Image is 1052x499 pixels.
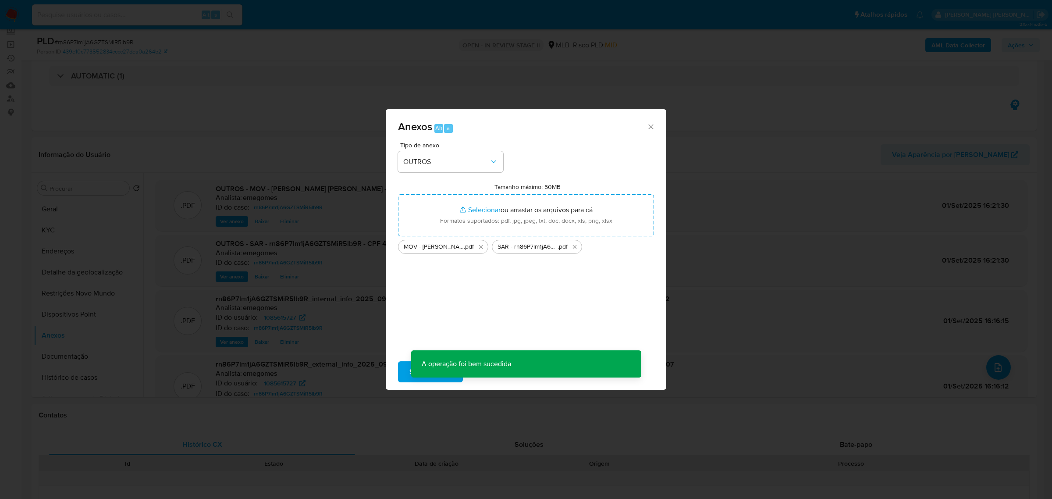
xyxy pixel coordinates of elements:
span: .pdf [464,242,474,251]
ul: Arquivos selecionados [398,236,654,254]
span: SAR - rn86P7lm1jA6GZTSMiR5lb9R - CPF 43409118870 - [PERSON_NAME] [PERSON_NAME] [498,242,558,251]
span: MOV - [PERSON_NAME] [PERSON_NAME] - Data [GEOGRAPHIC_DATA] [404,242,464,251]
button: Excluir SAR - rn86P7lm1jA6GZTSMiR5lb9R - CPF 43409118870 - VICTOR HENRIQUE CARMONA MEDEIROS.pdf [569,242,580,252]
label: Tamanho máximo: 50MB [494,183,561,191]
span: Subir arquivo [409,362,451,381]
span: Anexos [398,119,432,134]
span: Alt [435,124,442,132]
span: Cancelar [478,362,506,381]
button: Subir arquivo [398,361,463,382]
span: OUTROS [403,157,489,166]
p: A operação foi bem sucedida [411,350,522,378]
span: a [447,124,450,132]
button: OUTROS [398,151,503,172]
span: Tipo de anexo [400,142,505,148]
button: Fechar [647,122,654,130]
span: .pdf [558,242,568,251]
button: Excluir MOV - Victor Henrique Carmona Medeiros - Data TX.pdf [476,242,486,252]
